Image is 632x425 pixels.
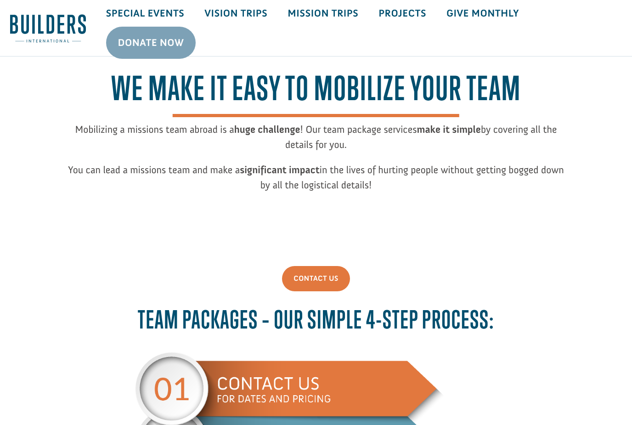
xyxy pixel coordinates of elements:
[234,123,300,136] strong: huge challenge
[111,69,521,117] span: We make it easy to mobilize your team
[417,123,480,136] strong: make it simple
[240,164,320,176] strong: significant impact
[68,122,564,162] p: Mobilizing a missions team abroad is a ! Our team package services by covering all the details fo...
[282,266,350,291] a: Contact Us
[106,27,196,59] a: Donate Now
[10,14,86,43] img: Builders International
[68,164,564,191] span: You can lead a missions team and make a in the lives of hurting people without getting bogged dow...
[138,305,494,334] span: Team Packages – Our simple 4-step process:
